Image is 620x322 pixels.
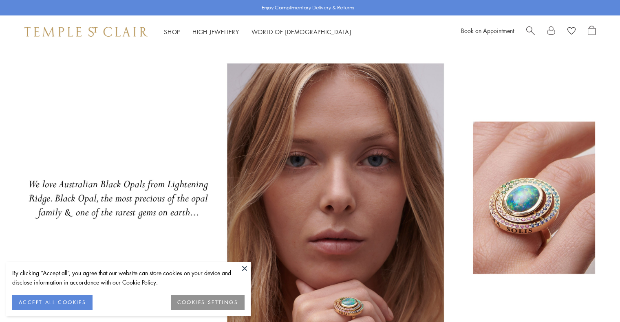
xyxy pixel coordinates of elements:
[567,26,576,38] a: View Wishlist
[12,268,245,287] div: By clicking “Accept all”, you agree that our website can store cookies on your device and disclos...
[461,26,514,35] a: Book an Appointment
[262,4,354,12] p: Enjoy Complimentary Delivery & Returns
[192,28,239,36] a: High JewelleryHigh Jewellery
[252,28,351,36] a: World of [DEMOGRAPHIC_DATA]World of [DEMOGRAPHIC_DATA]
[24,27,148,37] img: Temple St. Clair
[164,28,180,36] a: ShopShop
[12,295,93,310] button: ACCEPT ALL COOKIES
[588,26,596,38] a: Open Shopping Bag
[171,295,245,310] button: COOKIES SETTINGS
[164,27,351,37] nav: Main navigation
[526,26,535,38] a: Search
